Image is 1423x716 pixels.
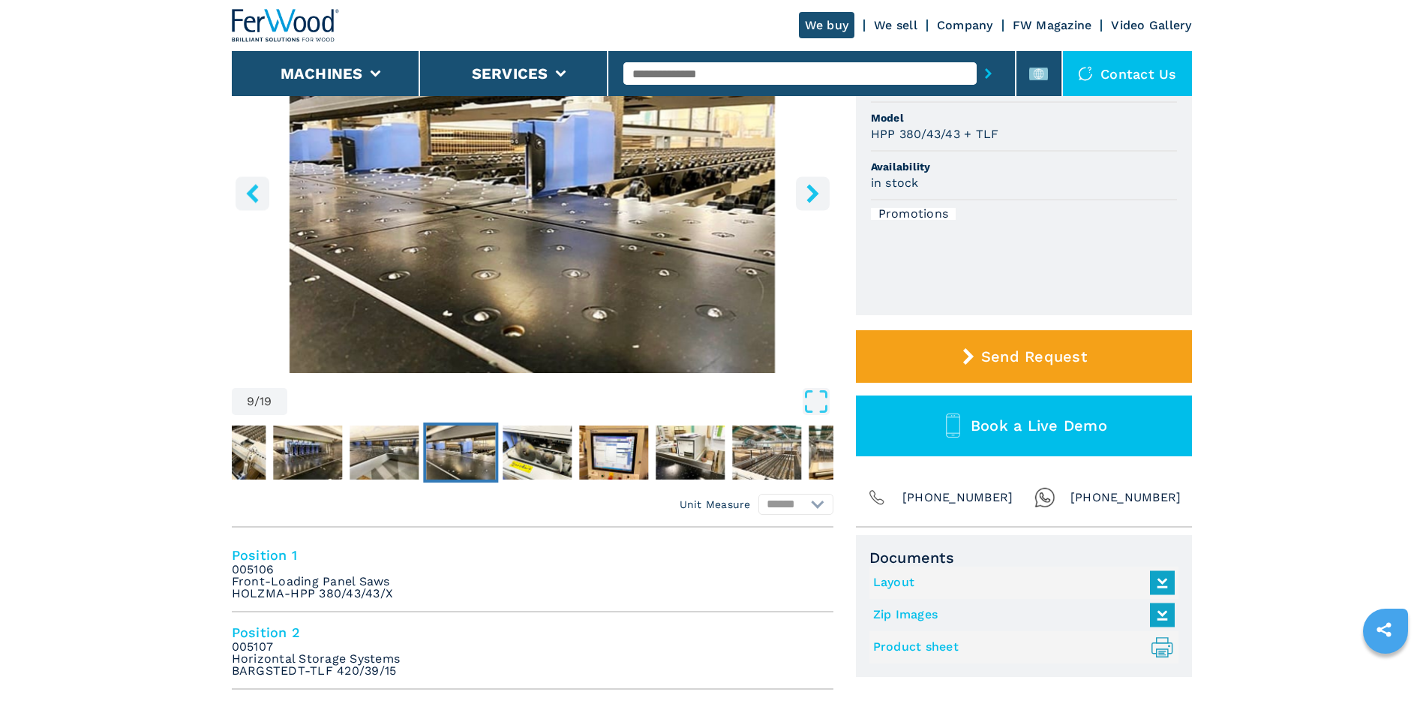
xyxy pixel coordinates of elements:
a: FW Magazine [1013,18,1092,32]
button: Open Fullscreen [291,388,830,415]
h4: Position 2 [232,624,833,641]
h3: in stock [871,174,919,191]
button: Go to Slide 6 [194,423,269,483]
li: Position 1 [232,535,833,612]
img: a447a57c8e936dd8646633f025ddba5b [656,426,725,480]
button: Go to Slide 7 [270,423,345,483]
div: Promotions [871,208,956,220]
button: Machines [281,65,363,83]
em: 005107 Horizontal Storage Systems BARGSTEDT-TLF 420/39/15 [232,641,401,677]
img: Beam panel saws with automatic warehouse HOLZMA HPP 380/43/43 + TLF [232,9,833,373]
h3: HPP 380/43/43 + TLF [871,125,999,143]
iframe: Chat [1359,648,1412,705]
a: We buy [799,12,855,38]
button: Go to Slide 10 [500,423,575,483]
a: We sell [874,18,917,32]
button: Go to Slide 14 [806,423,881,483]
span: 9 [247,396,254,408]
a: Product sheet [873,635,1167,660]
span: 19 [260,396,272,408]
img: 71ac15643ac1369c6e4c0491a8361566 [273,426,342,480]
button: left-button [236,176,269,210]
img: Contact us [1078,66,1093,81]
span: Book a Live Demo [971,417,1107,435]
span: Documents [869,549,1178,567]
button: submit-button [977,56,1000,91]
h4: Position 1 [232,546,833,564]
div: Contact us [1063,51,1192,96]
button: Send Request [856,330,1192,383]
img: 8b0ccaa03b3fa6e5782dcb1ebb198949 [426,426,495,480]
button: Go to Slide 11 [576,423,651,483]
span: Model [871,110,1177,125]
a: Layout [873,570,1167,595]
span: [PHONE_NUMBER] [902,487,1013,508]
a: sharethis [1365,611,1403,648]
span: Send Request [981,347,1087,366]
a: Company [937,18,993,32]
img: a6c60c1a3676ebe42faac2243d1250dd [197,426,266,480]
button: Go to Slide 9 [423,423,498,483]
button: Book a Live Demo [856,396,1192,456]
button: Go to Slide 8 [347,423,422,483]
img: 32c485d3273fe0ebac57ab6b3cce94c2 [503,426,572,480]
span: Availability [871,159,1177,174]
img: 0dedceb21a429aa0fa0ade206441de45 [579,426,648,480]
button: Services [472,65,548,83]
button: Go to Slide 12 [653,423,728,483]
button: Go to Slide 13 [729,423,804,483]
img: f932e1c85176d120c951293897a184bd [809,426,878,480]
button: right-button [796,176,830,210]
li: Position 2 [232,612,833,690]
em: 005106 Front-Loading Panel Saws HOLZMA-HPP 380/43/43/X [232,564,394,600]
div: Go to Slide 9 [232,9,833,373]
em: Unit Measure [680,497,751,512]
img: 36207685419a8249dc1192c2b41caa90 [732,426,801,480]
img: Phone [866,487,887,508]
a: Zip Images [873,603,1167,627]
a: Video Gallery [1111,18,1191,32]
img: Ferwood [232,9,340,42]
span: / [254,396,260,408]
img: Whatsapp [1034,487,1055,508]
span: [PHONE_NUMBER] [1070,487,1181,508]
img: 0a1c5b68401fd765238bc5ceb80c21fb [350,426,419,480]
